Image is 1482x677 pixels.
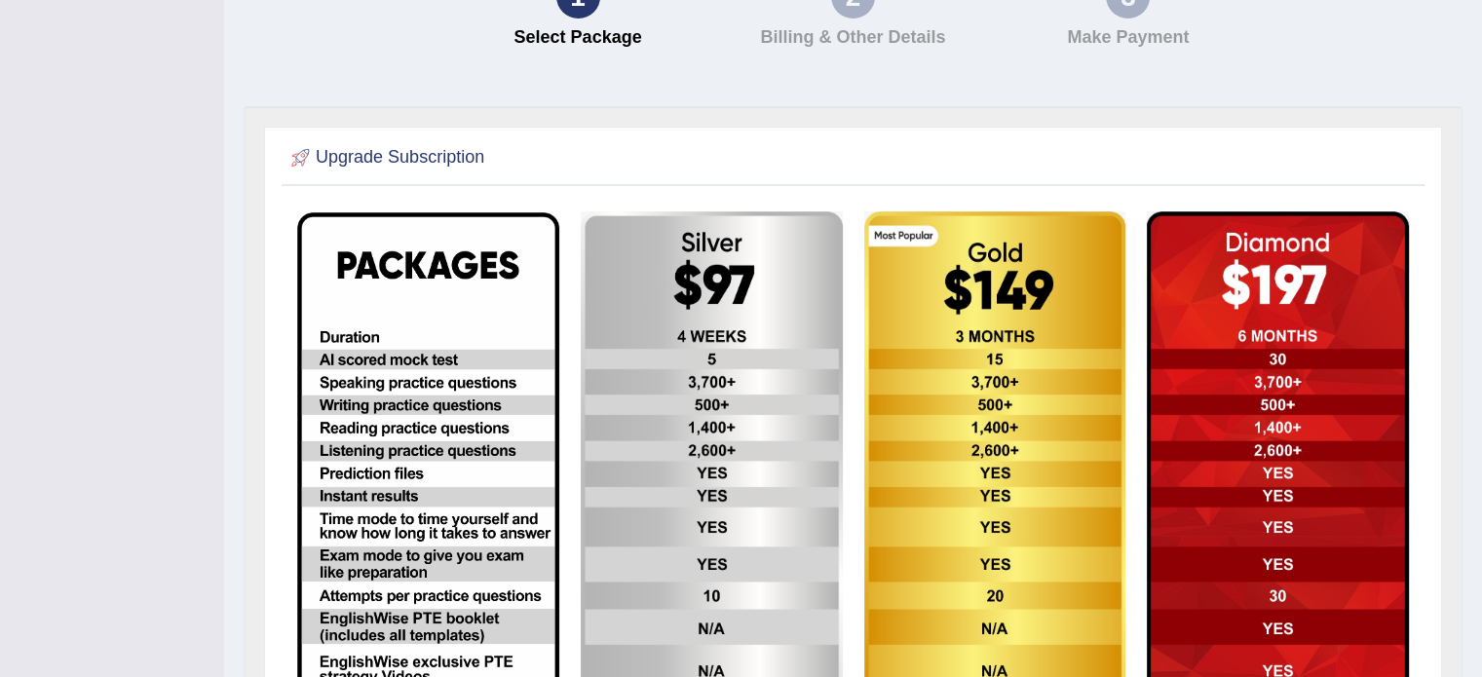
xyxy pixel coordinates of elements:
h2: Upgrade Subscription [286,143,484,172]
h4: Make Payment [1001,28,1256,48]
h4: Billing & Other Details [725,28,980,48]
h4: Select Package [450,28,705,48]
